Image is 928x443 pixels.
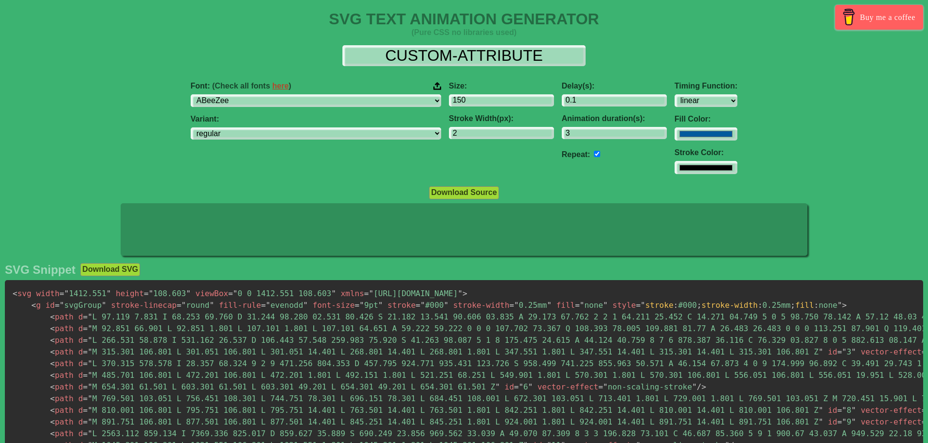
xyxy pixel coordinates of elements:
[828,417,837,426] span: id
[50,417,55,426] span: <
[598,382,603,391] span: =
[50,382,55,391] span: <
[922,417,927,426] span: =
[645,301,838,310] span: #000 0.25mm none
[64,289,69,298] span: "
[795,301,814,310] span: fill
[50,406,55,415] span: <
[580,301,585,310] span: "
[144,289,191,298] span: 108.603
[144,289,149,298] span: =
[860,9,915,26] span: Buy me a coffee
[55,301,60,310] span: =
[88,371,92,380] span: "
[45,301,54,310] span: id
[449,127,554,139] input: 2px
[837,347,856,356] span: 3
[612,301,636,310] span: style
[837,406,856,415] span: 8
[674,301,678,310] span: :
[388,301,416,310] span: stroke
[50,371,73,380] span: path
[453,301,510,310] span: stroke-width
[186,289,191,298] span: "
[272,82,289,90] a: here
[313,301,355,310] span: font-size
[88,359,92,368] span: "
[50,324,55,333] span: <
[819,406,823,415] span: "
[78,324,83,333] span: d
[191,115,441,124] label: Variant:
[518,382,523,391] span: "
[36,289,59,298] span: width
[449,114,554,123] label: Stroke Width(px):
[842,417,847,426] span: "
[177,301,181,310] span: =
[148,289,153,298] span: "
[50,336,55,345] span: <
[528,382,533,391] span: "
[509,301,514,310] span: =
[50,312,73,321] span: path
[547,301,552,310] span: "
[814,301,819,310] span: :
[364,289,369,298] span: =
[692,382,697,391] span: "
[50,429,55,438] span: <
[59,301,64,310] span: "
[359,301,364,310] span: "
[842,301,847,310] span: >
[636,301,645,310] span: ="
[50,394,55,403] span: <
[102,301,107,310] span: "
[181,301,186,310] span: "
[537,382,598,391] span: vector-effect
[111,301,177,310] span: stroke-linecap
[429,186,499,199] button: Download Source
[83,382,500,391] span: M 654.301 61.501 L 603.301 61.501 L 603.301 49.201 L 654.301 49.201 L 654.301 61.501 Z
[83,417,88,426] span: =
[83,417,823,426] span: M 891.751 106.801 L 877.501 106.801 L 877.501 14.401 L 845.251 14.401 L 845.251 1.801 L 924.001 1...
[922,347,927,356] span: =
[78,359,83,368] span: d
[514,382,519,391] span: =
[83,347,88,356] span: =
[790,301,795,310] span: ;
[5,263,75,277] h2: SVG Snippet
[83,382,88,391] span: =
[851,347,856,356] span: "
[83,371,88,380] span: =
[556,301,575,310] span: fill
[233,289,238,298] span: "
[444,301,448,310] span: "
[840,9,857,25] img: Buy me a coffee
[675,115,737,124] label: Fill Color:
[50,336,73,345] span: path
[13,289,32,298] span: svg
[196,289,228,298] span: viewBox
[342,45,586,66] input: Input Text Here
[861,347,922,356] span: vector-effect
[458,289,463,298] span: "
[331,289,336,298] span: "
[88,382,92,391] span: "
[837,417,856,426] span: 9
[88,394,92,403] span: "
[32,301,41,310] span: g
[598,382,696,391] span: non-scaling-stroke
[837,406,842,415] span: =
[50,347,73,356] span: path
[420,301,425,310] span: "
[83,359,88,368] span: =
[50,312,55,321] span: <
[88,406,92,415] span: "
[59,289,111,298] span: 1412.551
[514,382,533,391] span: 6
[369,289,374,298] span: "
[701,301,758,310] span: stroke-width
[828,347,837,356] span: id
[838,301,842,310] span: "
[355,301,383,310] span: 9pt
[416,301,448,310] span: #000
